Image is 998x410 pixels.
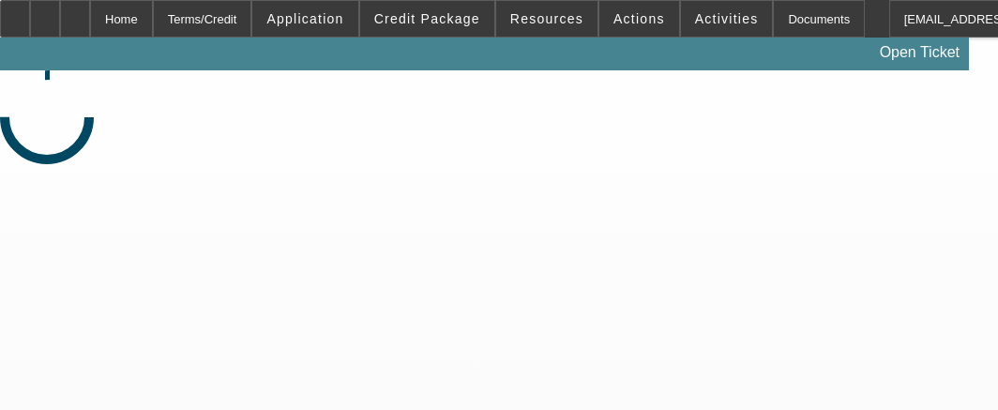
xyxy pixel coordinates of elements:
button: Application [252,1,357,37]
span: Actions [613,11,665,26]
a: Open Ticket [872,37,967,68]
button: Credit Package [360,1,494,37]
span: Activities [695,11,759,26]
button: Activities [681,1,773,37]
span: Credit Package [374,11,480,26]
span: Resources [510,11,583,26]
button: Actions [599,1,679,37]
span: Application [266,11,343,26]
button: Resources [496,1,597,37]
